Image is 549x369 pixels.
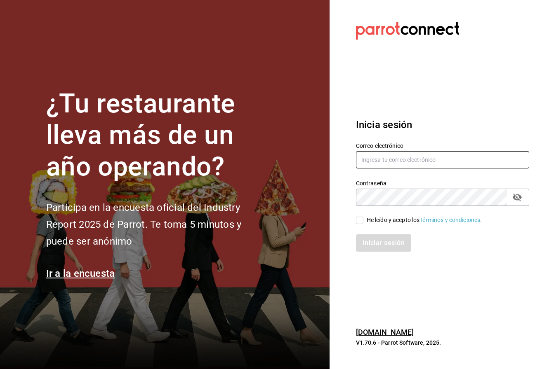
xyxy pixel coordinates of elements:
[356,339,529,347] p: V1.70.6 - Parrot Software, 2025.
[356,117,529,132] h3: Inicia sesión
[356,151,529,168] input: Ingresa tu correo electrónico
[356,180,529,186] label: Contraseña
[46,268,115,279] a: Ir a la encuesta
[419,217,482,223] a: Términos y condiciones.
[510,190,524,204] button: passwordField
[46,199,269,250] h2: Participa en la encuesta oficial del Industry Report 2025 de Parrot. Te toma 5 minutos y puede se...
[356,328,414,336] a: [DOMAIN_NAME]
[367,216,482,224] div: He leído y acepto los
[46,88,269,183] h1: ¿Tu restaurante lleva más de un año operando?
[356,142,529,148] label: Correo electrónico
